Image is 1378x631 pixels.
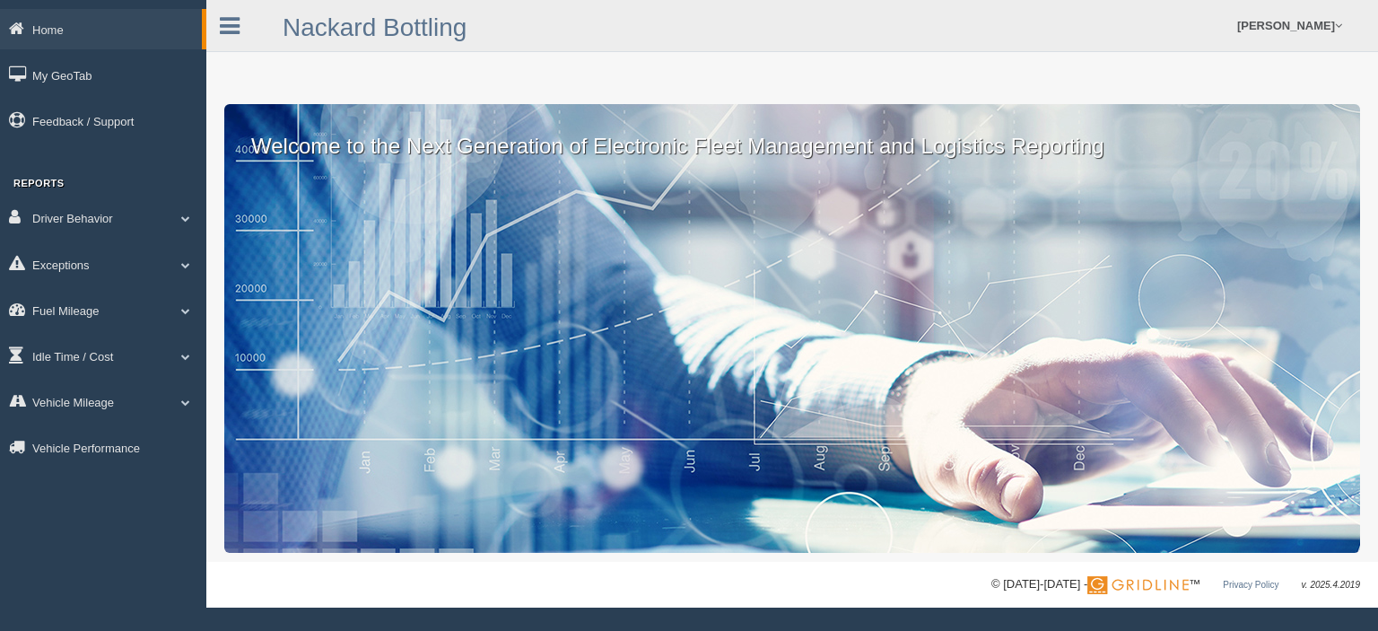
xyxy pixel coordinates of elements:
div: © [DATE]-[DATE] - ™ [991,575,1360,594]
a: Nackard Bottling [283,13,467,41]
p: Welcome to the Next Generation of Electronic Fleet Management and Logistics Reporting [224,104,1360,162]
span: v. 2025.4.2019 [1302,580,1360,590]
img: Gridline [1087,576,1189,594]
a: Privacy Policy [1223,580,1278,590]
